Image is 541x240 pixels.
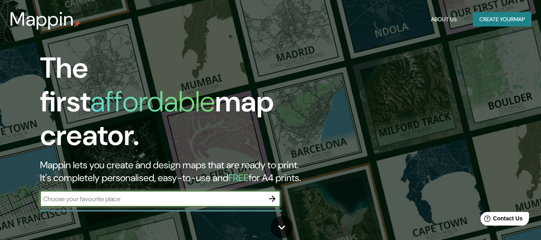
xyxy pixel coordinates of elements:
h1: affordable [91,83,215,120]
h2: Mappin lets you create and design maps that are ready to print. It's completely personalised, eas... [40,159,311,184]
iframe: Help widget launcher [470,209,532,231]
input: Choose your favourite place [40,194,264,204]
h3: Mappin [10,8,74,30]
h1: The first map creator. [40,51,311,159]
button: Create yourmap [473,12,531,27]
button: About Us [428,12,460,27]
img: mappin-pin [74,21,80,27]
h5: FREE [228,171,249,184]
